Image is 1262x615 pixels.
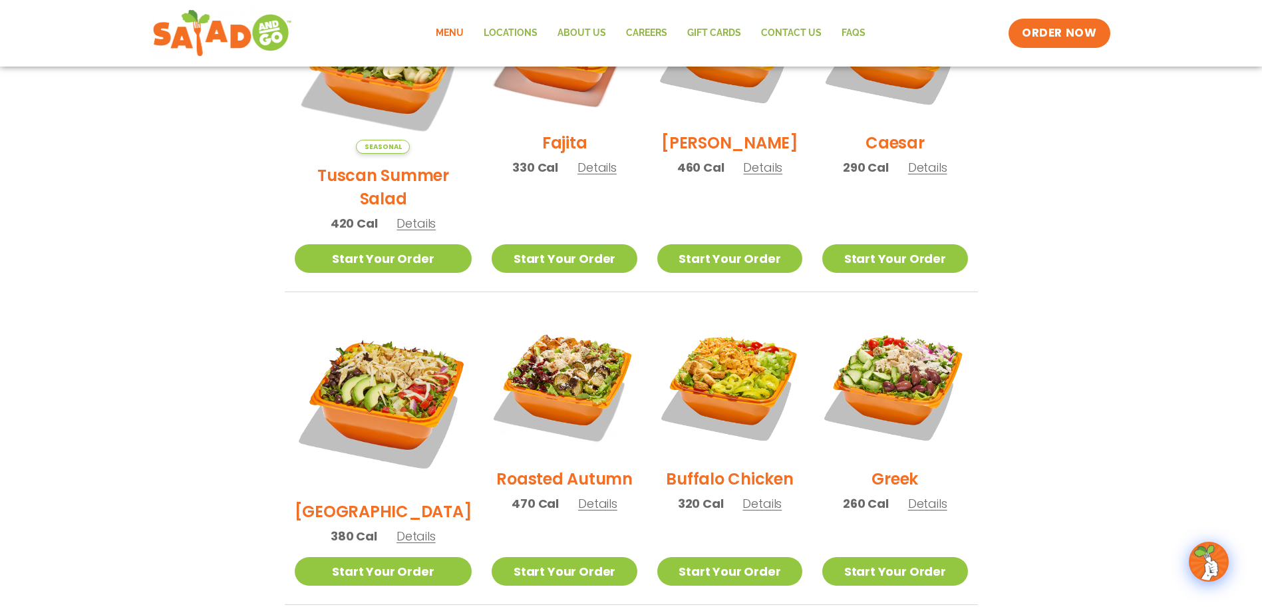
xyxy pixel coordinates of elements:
[822,557,967,586] a: Start Your Order
[295,312,472,490] img: Product photo for BBQ Ranch Salad
[843,495,889,512] span: 260 Cal
[843,158,889,176] span: 290 Cal
[512,158,558,176] span: 330 Cal
[295,500,472,523] h2: [GEOGRAPHIC_DATA]
[331,527,377,545] span: 380 Cal
[657,557,802,586] a: Start Your Order
[542,131,587,154] h2: Fajita
[492,312,637,457] img: Product photo for Roasted Autumn Salad
[492,244,637,273] a: Start Your Order
[822,244,967,273] a: Start Your Order
[832,18,875,49] a: FAQs
[661,131,798,154] h2: [PERSON_NAME]
[1022,25,1096,41] span: ORDER NOW
[426,18,474,49] a: Menu
[657,312,802,457] img: Product photo for Buffalo Chicken Salad
[871,467,918,491] h2: Greek
[577,159,617,176] span: Details
[474,18,548,49] a: Locations
[908,159,947,176] span: Details
[396,215,436,232] span: Details
[548,18,616,49] a: About Us
[616,18,677,49] a: Careers
[492,557,637,586] a: Start Your Order
[295,244,472,273] a: Start Your Order
[677,158,724,176] span: 460 Cal
[496,467,633,491] h2: Roasted Autumn
[742,495,782,512] span: Details
[578,495,617,512] span: Details
[152,7,293,60] img: new-SAG-logo-768×292
[751,18,832,49] a: Contact Us
[295,557,472,586] a: Start Your Order
[678,495,724,512] span: 320 Cal
[1190,543,1227,580] img: wpChatIcon
[1009,19,1110,48] a: ORDER NOW
[866,131,925,154] h2: Caesar
[822,312,967,457] img: Product photo for Greek Salad
[677,18,751,49] a: GIFT CARDS
[356,140,410,154] span: Seasonal
[295,164,472,210] h2: Tuscan Summer Salad
[331,214,378,232] span: 420 Cal
[666,467,793,491] h2: Buffalo Chicken
[396,528,436,544] span: Details
[426,18,875,49] nav: Menu
[908,495,947,512] span: Details
[657,244,802,273] a: Start Your Order
[743,159,782,176] span: Details
[512,495,559,512] span: 470 Cal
